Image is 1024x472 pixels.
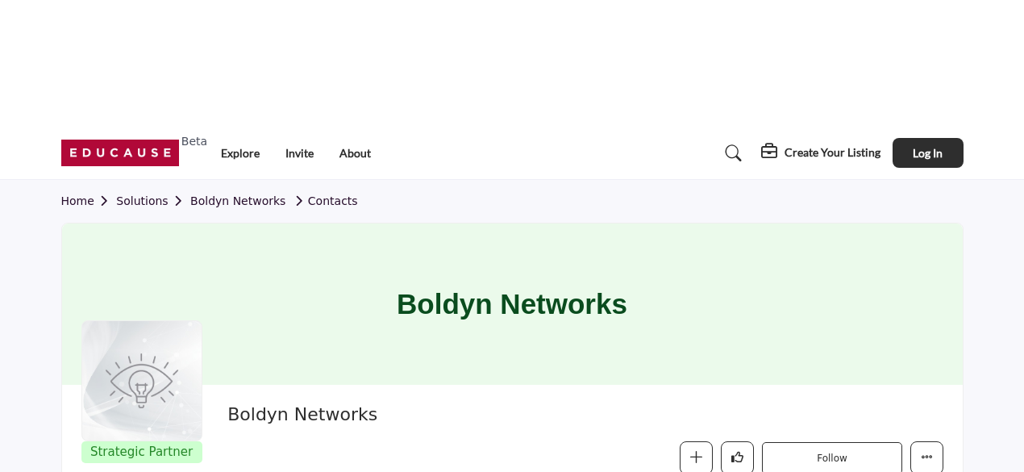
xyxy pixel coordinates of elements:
[116,194,190,207] a: Solutions
[761,144,880,163] div: Create Your Listing
[339,146,371,160] a: About
[61,194,117,207] a: Home
[397,223,627,385] h1: Boldyn Networks
[893,138,964,168] button: Log In
[190,194,285,207] a: Boldyn Networks
[913,146,943,160] span: Log In
[227,404,671,425] h2: Boldyn Networks
[289,194,358,207] a: Contacts
[61,140,188,166] img: site Logo
[61,140,188,166] a: Beta
[221,146,260,160] a: Explore
[181,135,207,148] h6: Beta
[710,140,752,166] a: Search
[785,145,880,160] h5: Create Your Listing
[285,146,314,160] a: Invite
[85,443,199,462] span: Strategic Partner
